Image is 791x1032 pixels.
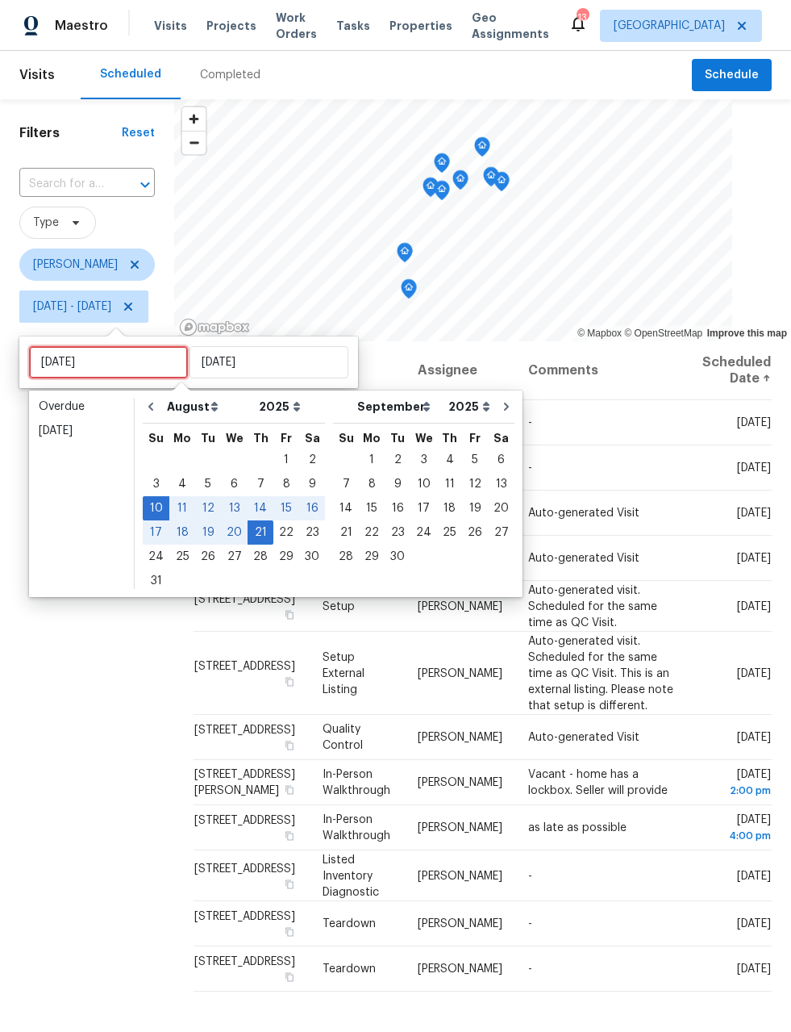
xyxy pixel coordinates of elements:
abbr: Thursday [253,432,269,444]
div: Sun Aug 10 2025 [143,496,169,520]
span: Auto-generated visit. Scheduled for the same time as QC Visit. This is an external listing. Pleas... [528,635,673,711]
div: 15 [273,497,299,520]
div: 21 [333,521,359,544]
button: Copy Address [282,738,297,753]
a: Mapbox [577,328,622,339]
div: 6 [488,449,514,471]
abbr: Thursday [442,432,457,444]
div: Fri Sep 26 2025 [462,520,488,545]
div: 7 [333,473,359,495]
div: Sat Sep 06 2025 [488,448,514,472]
span: [PERSON_NAME] [418,732,502,743]
div: 13 [221,497,248,520]
div: Map marker [474,137,490,162]
span: [STREET_ADDRESS] [194,815,295,826]
button: Zoom in [182,107,206,131]
abbr: Sunday [339,432,354,444]
button: Go to next month [494,391,518,423]
span: [GEOGRAPHIC_DATA] [614,18,725,34]
div: 19 [462,497,488,520]
div: 10 [410,473,437,495]
span: Setup [323,600,355,612]
span: Zoom out [182,132,206,154]
div: 20 [221,521,248,544]
canvas: Map [174,99,732,341]
div: Mon Aug 11 2025 [169,496,195,520]
div: Thu Sep 25 2025 [437,520,462,545]
div: Map marker [423,178,439,203]
div: Map marker [452,170,468,195]
div: 3 [410,449,437,471]
div: Fri Sep 12 2025 [462,472,488,496]
div: Reset [122,125,155,141]
span: [DATE] [701,814,771,844]
span: [STREET_ADDRESS] [194,956,295,967]
button: Copy Address [282,783,297,797]
div: 12 [462,473,488,495]
div: Sun Aug 31 2025 [143,569,169,593]
span: [DATE] [737,508,771,519]
button: Copy Address [282,829,297,843]
span: In-Person Walkthrough [323,814,390,842]
h1: Filters [19,125,122,141]
span: [STREET_ADDRESS] [194,725,295,736]
th: Comments [515,341,689,400]
div: Mon Sep 22 2025 [359,520,385,545]
div: Mon Aug 04 2025 [169,472,195,496]
div: 14 [333,497,359,520]
span: [STREET_ADDRESS] [194,911,295,922]
span: Tasks [336,20,370,31]
span: Type [33,215,59,231]
span: [STREET_ADDRESS] [194,593,295,604]
div: Sat Sep 13 2025 [488,472,514,496]
div: 11 [437,473,462,495]
span: as late as possible [528,822,627,834]
div: 21 [248,521,273,544]
div: Fri Aug 29 2025 [273,545,299,569]
div: Sun Sep 21 2025 [333,520,359,545]
div: Sun Sep 07 2025 [333,472,359,496]
div: Thu Aug 07 2025 [248,472,273,496]
div: Sat Sep 20 2025 [488,496,514,520]
span: [DATE] [737,963,771,975]
abbr: Friday [281,432,292,444]
span: [PERSON_NAME] [418,667,502,679]
abbr: Wednesday [226,432,244,444]
button: Copy Address [282,876,297,891]
div: Sun Sep 14 2025 [333,496,359,520]
span: Visits [154,18,187,34]
div: 8 [359,473,385,495]
div: Tue Sep 09 2025 [385,472,410,496]
div: Fri Sep 19 2025 [462,496,488,520]
div: 30 [385,545,410,568]
div: Mon Sep 15 2025 [359,496,385,520]
div: 28 [248,545,273,568]
div: 29 [359,545,385,568]
div: Map marker [434,181,450,206]
div: [DATE] [39,423,124,439]
span: [DATE] [737,667,771,679]
div: 14 [248,497,273,520]
span: Work Orders [276,10,317,42]
div: Thu Sep 11 2025 [437,472,462,496]
div: 18 [169,521,195,544]
div: Thu Aug 28 2025 [248,545,273,569]
button: Copy Address [282,970,297,984]
div: Sat Aug 02 2025 [299,448,325,472]
div: Fri Sep 05 2025 [462,448,488,472]
div: 28 [333,545,359,568]
div: Sun Sep 28 2025 [333,545,359,569]
span: [PERSON_NAME] [418,777,502,788]
span: [DATE] [737,732,771,743]
input: Search for an address... [19,172,110,197]
button: Copy Address [282,607,297,621]
div: 19 [195,521,221,544]
abbr: Saturday [305,432,320,444]
div: 12 [195,497,221,520]
abbr: Tuesday [201,432,215,444]
abbr: Sunday [148,432,164,444]
a: OpenStreetMap [624,328,702,339]
div: 24 [143,545,169,568]
div: 22 [273,521,299,544]
div: Sat Sep 27 2025 [488,520,514,545]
